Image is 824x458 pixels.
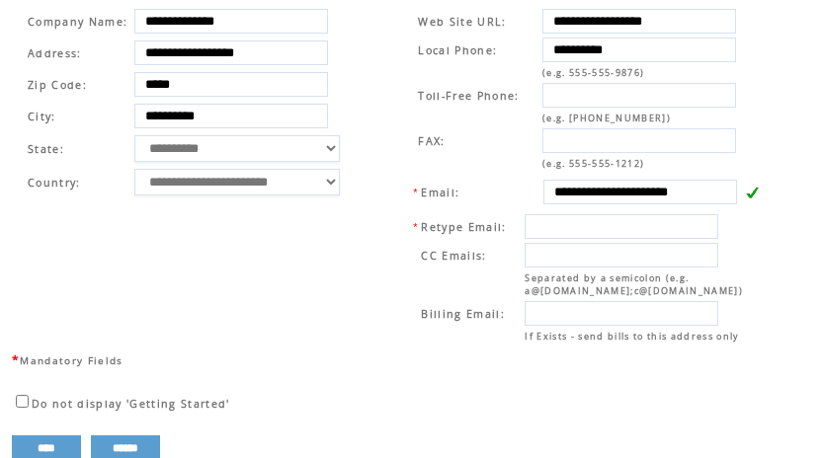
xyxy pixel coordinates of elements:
span: If Exists - send bills to this address only [525,330,739,343]
span: CC Emails: [421,249,486,263]
span: Company Name: [28,15,127,29]
span: Billing Email: [421,307,505,321]
span: Address: [28,46,82,60]
span: Separated by a semicolon (e.g. a@[DOMAIN_NAME];c@[DOMAIN_NAME]) [525,271,743,297]
span: (e.g. 555-555-9876) [542,66,644,79]
span: Do not display 'Getting Started' [32,397,230,411]
span: City: [28,110,56,123]
span: Toll-Free Phone: [418,89,519,103]
span: Local Phone: [418,43,497,57]
span: (e.g. 555-555-1212) [542,157,644,170]
span: Country: [28,176,81,190]
span: FAX: [418,134,445,148]
span: Mandatory Fields [20,353,123,367]
span: Retype Email: [421,220,506,234]
span: Email: [421,186,459,199]
span: (e.g. [PHONE_NUMBER]) [542,112,671,124]
img: v.gif [745,186,759,199]
span: Zip Code: [28,78,87,92]
span: Web Site URL: [418,15,506,29]
span: State: [28,142,127,156]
